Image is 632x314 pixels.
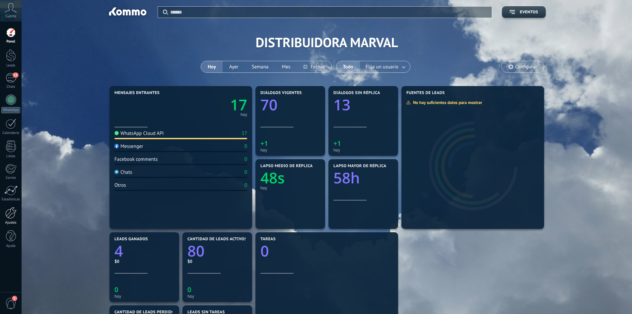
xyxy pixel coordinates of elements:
[275,61,297,72] button: Mes
[260,148,320,153] div: hoy
[114,241,174,261] a: 4
[1,131,21,135] div: Calendario
[187,294,247,299] div: hoy
[260,237,276,242] span: Tareas
[260,164,313,168] span: Lapso medio de réplica
[1,63,21,68] div: Leads
[406,100,487,105] div: No hay suficientes datos para mostrar
[187,241,204,261] text: 80
[114,237,148,242] span: Leads ganados
[245,61,275,72] button: Semana
[5,14,16,19] span: Cuenta
[114,285,118,294] text: 0
[223,61,245,72] button: Ayer
[1,244,21,248] div: Ayuda
[260,168,285,188] text: 48s
[187,237,247,242] span: Cantidad de leads activos
[260,241,269,261] text: 0
[297,61,331,72] button: Fechas
[364,62,400,71] span: Elija un usuario
[260,139,268,148] text: +1
[515,64,537,70] span: Configurar
[114,182,126,188] div: Otros
[360,61,410,72] button: Elija un usuario
[245,182,247,188] div: 0
[114,241,123,261] text: 4
[260,91,302,95] span: Diálogos vigentes
[114,144,119,148] img: Messenger
[187,285,191,294] text: 0
[1,197,21,202] div: Estadísticas
[230,95,247,115] text: 17
[201,61,223,72] button: Hoy
[187,259,247,264] div: $0
[333,168,360,188] text: 58h
[242,130,247,137] div: 17
[520,10,538,15] span: Eventos
[114,156,158,162] div: Facebook comments
[333,148,393,153] div: hoy
[333,91,380,95] span: Diálogos sin réplica
[1,107,20,113] div: WhatsApp
[1,221,21,225] div: Ajustes
[333,164,386,168] span: Lapso mayor de réplica
[245,169,247,175] div: 0
[241,113,247,116] div: hoy
[260,241,393,261] a: 0
[181,95,247,115] a: 17
[245,143,247,150] div: 0
[336,61,360,72] button: Todo
[406,91,445,95] span: Fuentes de leads
[502,6,546,18] button: Eventos
[114,170,119,174] img: Chats
[114,131,119,135] img: WhatsApp Cloud API
[114,294,174,299] div: hoy
[114,91,160,95] span: Mensajes entrantes
[187,241,247,261] a: 80
[114,130,164,137] div: WhatsApp Cloud API
[1,154,21,158] div: Listas
[260,95,277,115] text: 70
[114,169,132,175] div: Chats
[1,85,21,89] div: Chats
[1,40,21,44] div: Panel
[114,259,174,264] div: $0
[114,143,143,150] div: Messenger
[1,176,21,180] div: Correo
[333,139,341,148] text: +1
[13,72,18,78] span: 13
[12,296,17,301] span: 1
[260,185,320,190] div: hoy
[333,95,350,115] text: 13
[245,156,247,162] div: 0
[333,168,393,188] a: 58h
